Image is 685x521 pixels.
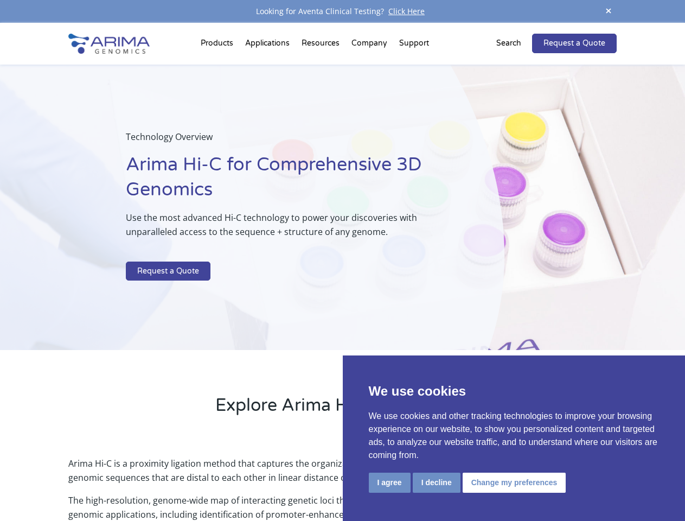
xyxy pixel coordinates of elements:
div: Looking for Aventa Clinical Testing? [68,4,616,18]
a: Request a Quote [532,34,617,53]
p: We use cookies and other tracking technologies to improve your browsing experience on our website... [369,410,660,462]
a: Request a Quote [126,262,210,281]
h1: Arima Hi-C for Comprehensive 3D Genomics [126,153,450,211]
p: We use cookies [369,382,660,401]
p: Technology Overview [126,130,450,153]
p: Use the most advanced Hi-C technology to power your discoveries with unparalleled access to the s... [126,211,450,247]
button: I agree [369,473,411,493]
button: Change my preferences [463,473,566,493]
img: Arima-Genomics-logo [68,34,150,54]
h2: Explore Arima Hi-C Technology [68,393,616,426]
button: I decline [413,473,460,493]
a: Click Here [384,6,429,16]
p: Search [496,36,521,50]
p: Arima Hi-C is a proximity ligation method that captures the organizational structure of chromatin... [68,456,616,493]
